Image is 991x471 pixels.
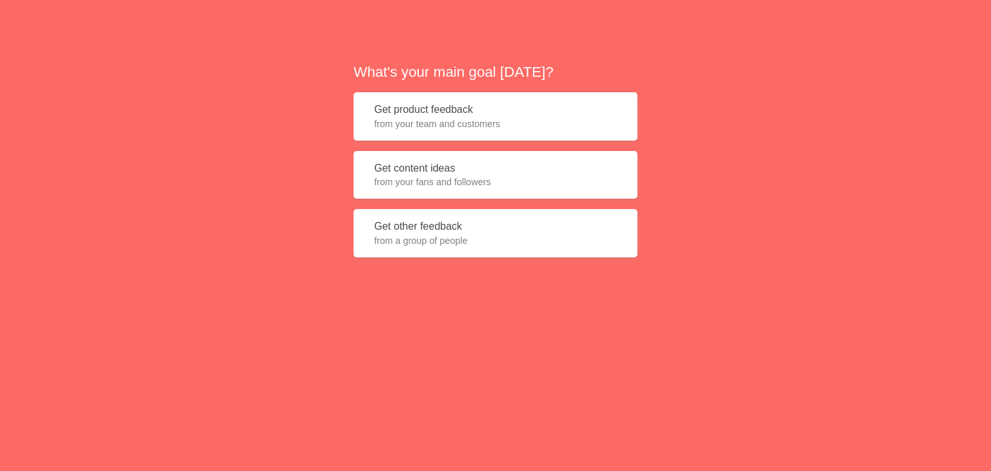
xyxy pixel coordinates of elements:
[374,234,617,247] span: from a group of people
[354,151,637,199] button: Get content ideasfrom your fans and followers
[354,62,637,82] h2: What's your main goal [DATE]?
[374,117,617,130] span: from your team and customers
[354,92,637,141] button: Get product feedbackfrom your team and customers
[354,209,637,257] button: Get other feedbackfrom a group of people
[374,175,617,188] span: from your fans and followers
